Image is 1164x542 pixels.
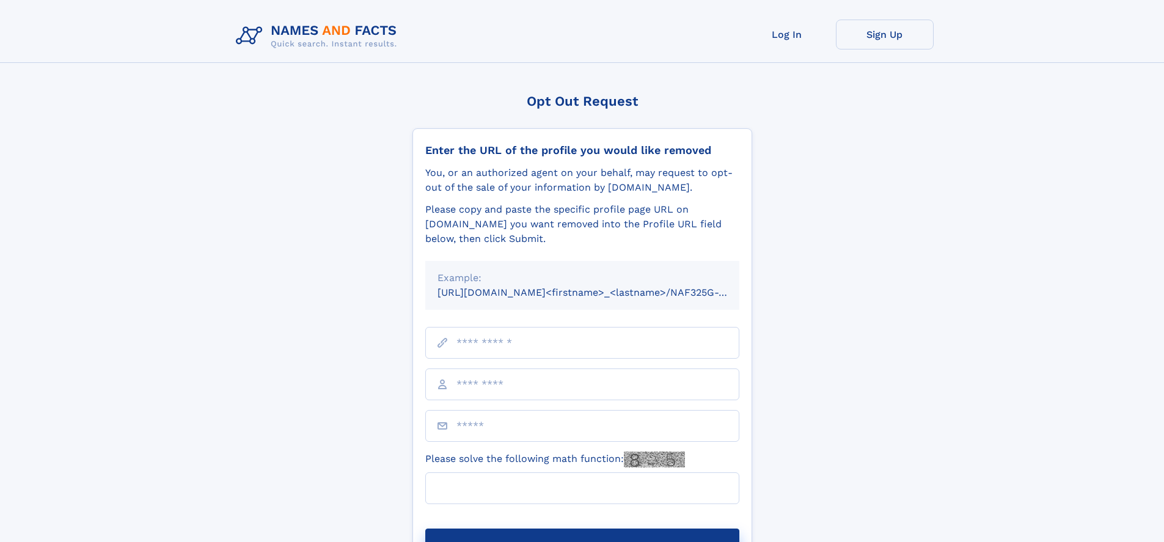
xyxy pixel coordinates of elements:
[836,20,934,49] a: Sign Up
[412,93,752,109] div: Opt Out Request
[738,20,836,49] a: Log In
[437,271,727,285] div: Example:
[425,144,739,157] div: Enter the URL of the profile you would like removed
[437,287,763,298] small: [URL][DOMAIN_NAME]<firstname>_<lastname>/NAF325G-xxxxxxxx
[425,452,685,467] label: Please solve the following math function:
[425,166,739,195] div: You, or an authorized agent on your behalf, may request to opt-out of the sale of your informatio...
[231,20,407,53] img: Logo Names and Facts
[425,202,739,246] div: Please copy and paste the specific profile page URL on [DOMAIN_NAME] you want removed into the Pr...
